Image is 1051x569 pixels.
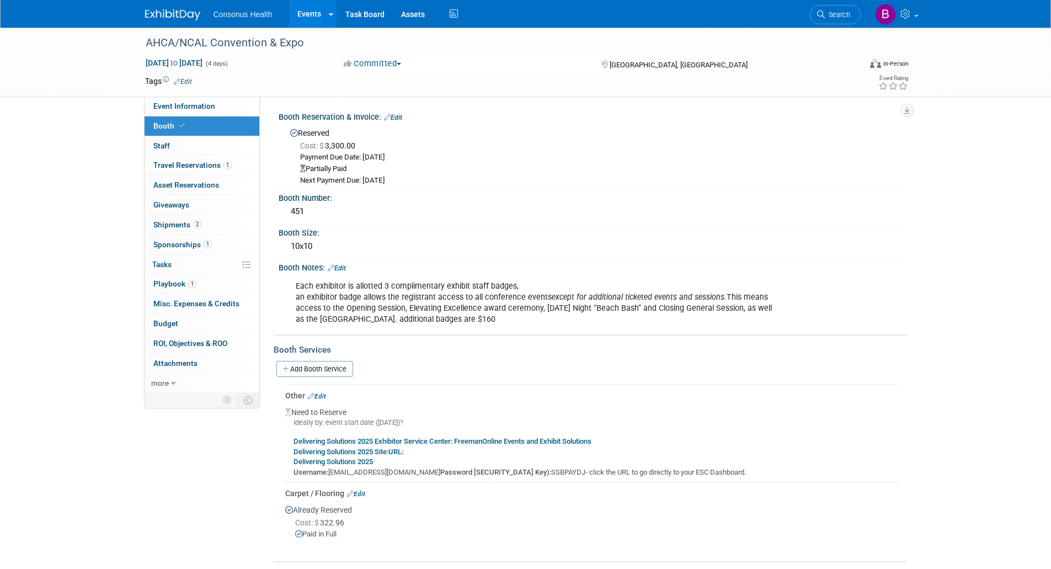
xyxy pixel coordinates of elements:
[153,180,219,189] span: Asset Reservations
[300,141,360,150] span: 3,300.00
[328,264,346,272] a: Edit
[169,59,179,67] span: to
[145,374,259,393] a: more
[145,334,259,353] a: ROI, Objectives & ROO
[294,448,388,456] b: Delivering Solutions 2025 Site:
[145,215,259,235] a: Shipments2
[145,156,259,175] a: Travel Reservations1
[153,161,232,169] span: Travel Reservations
[218,393,237,407] td: Personalize Event Tab Strip
[279,190,906,204] div: Booth Number:
[340,58,406,70] button: Committed
[153,141,170,150] span: Staff
[153,121,187,130] span: Booth
[223,161,232,169] span: 1
[145,354,259,373] a: Attachments
[153,319,178,328] span: Budget
[552,293,727,302] i: except for additional ticketed events and sessions.
[287,238,898,255] div: 10x10
[214,10,273,19] span: Consonus Health
[285,428,898,477] div: [EMAIL_ADDRESS][DOMAIN_NAME] SSBPAYDJ- click the URL to go directly to your ESC Dashboard.
[153,279,196,288] span: Playbook
[152,260,172,269] span: Tasks
[610,61,748,69] span: [GEOGRAPHIC_DATA], [GEOGRAPHIC_DATA]
[295,518,320,527] span: Cost: $
[285,418,898,428] div: Ideally by: event start date ([DATE])?
[145,116,259,136] a: Booth
[153,200,189,209] span: Giveaways
[295,529,898,540] div: Paid in Full
[279,109,906,123] div: Booth Reservation & Invoice:
[274,344,906,356] div: Booth Services
[285,390,898,401] div: Other
[188,280,196,288] span: 1
[294,458,373,466] a: Delivering Solutions 2025
[193,220,201,228] span: 2
[145,97,259,116] a: Event Information
[285,488,898,499] div: Carpet / Flooring
[285,401,898,477] div: Need to Reserve
[878,76,908,81] div: Event Rating
[153,240,212,249] span: Sponsorships
[294,448,403,456] a: Delivering Solutions 2025 Site:URL:
[875,4,896,25] img: Bridget Crane
[151,379,169,387] span: more
[204,240,212,248] span: 1
[145,314,259,333] a: Budget
[153,359,198,368] span: Attachments
[145,76,192,87] td: Tags
[287,125,898,186] div: Reserved
[300,141,325,150] span: Cost: $
[276,361,353,377] a: Add Booth Service
[145,58,203,68] span: [DATE] [DATE]
[145,255,259,274] a: Tasks
[308,392,326,400] a: Edit
[145,176,259,195] a: Asset Reservations
[288,275,785,331] div: Each exhibitor is allotted 3 complimentary exhibit staff badges, an exhibitor badge allows the re...
[145,136,259,156] a: Staff
[153,299,239,308] span: Misc. Expenses & Credits
[279,225,906,238] div: Booth Size:
[153,339,227,348] span: ROI, Objectives & ROO
[179,123,185,129] i: Booth reservation complete
[347,490,365,498] a: Edit
[153,102,215,110] span: Event Information
[285,499,898,549] div: Already Reserved
[153,220,201,229] span: Shipments
[279,259,906,274] div: Booth Notes:
[294,468,328,476] b: Username:
[440,468,551,476] b: Password [SECURITY_DATA] Key):
[825,10,850,19] span: Search
[205,60,228,67] span: (4 days)
[870,59,881,68] img: Format-Inperson.png
[145,235,259,254] a: Sponsorships1
[145,274,259,294] a: Playbook1
[294,437,591,445] a: Delivering Solutions 2025 Exhibitor Service Center: FreemanOnline Events and Exhibit Solutions
[300,176,898,186] div: Next Payment Due: [DATE]
[287,203,898,220] div: 451
[388,448,403,456] b: URL:
[300,152,898,163] div: Payment Due Date: [DATE]
[883,60,909,68] div: In-Person
[145,294,259,313] a: Misc. Expenses & Credits
[796,57,909,74] div: Event Format
[142,33,844,53] div: AHCA/NCAL Convention & Expo
[237,393,259,407] td: Toggle Event Tabs
[810,5,861,24] a: Search
[295,518,349,527] span: 322.96
[145,9,200,20] img: ExhibitDay
[384,114,402,121] a: Edit
[145,195,259,215] a: Giveaways
[300,164,898,174] div: Partially Paid
[174,78,192,86] a: Edit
